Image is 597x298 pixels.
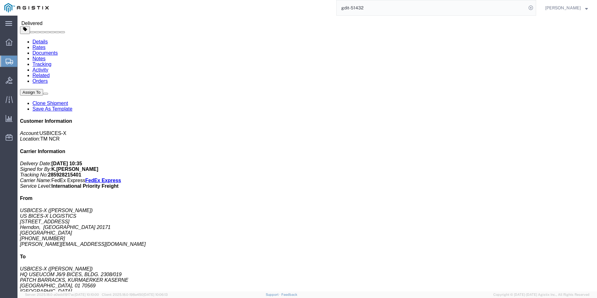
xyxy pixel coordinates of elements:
[4,3,49,12] img: logo
[143,293,168,296] span: [DATE] 10:06:13
[75,293,99,296] span: [DATE] 10:10:00
[545,4,588,12] button: [PERSON_NAME]
[281,293,297,296] a: Feedback
[25,293,99,296] span: Server: 2025.18.0-a0edd1917ac
[545,4,581,11] span: Mitchell Mattocks
[17,16,597,291] iframe: FS Legacy Container
[493,292,590,297] span: Copyright © [DATE]-[DATE] Agistix Inc., All Rights Reserved
[102,293,168,296] span: Client: 2025.18.0-198a450
[266,293,281,296] a: Support
[337,0,526,15] input: Search for shipment number, reference number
